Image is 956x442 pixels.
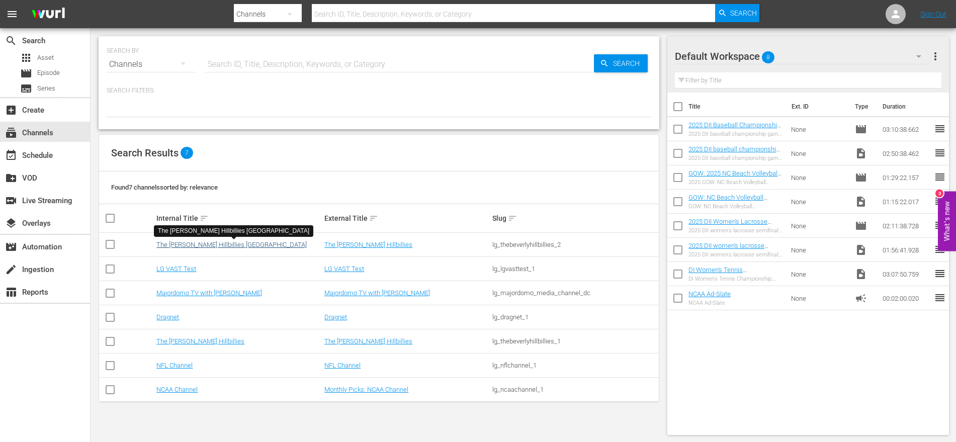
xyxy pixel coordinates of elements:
[715,4,759,22] button: Search
[855,171,867,184] span: Episode
[37,68,60,78] span: Episode
[855,220,867,232] span: Episode
[324,289,430,297] a: Majordomo TV with [PERSON_NAME]
[879,117,934,141] td: 03:10:38.662
[156,289,262,297] a: Majordomo TV with [PERSON_NAME]
[879,190,934,214] td: 01:15:22.017
[688,145,780,168] a: 2025 DII baseball championship game 1: Central [US_STATE] vs. Tampa full replay
[787,141,851,165] td: None
[787,117,851,141] td: None
[158,227,309,235] div: The [PERSON_NAME] Hillbillies [GEOGRAPHIC_DATA]
[111,147,179,159] span: Search Results
[934,147,946,159] span: reorder
[492,362,657,369] div: lg_nflchannel_1
[688,266,775,289] a: DI Women's Tennis Championship: [US_STATE] vs. [US_STATE] A&M
[492,265,657,273] div: lg_lgvasttest_1
[20,82,32,95] span: Series
[324,265,364,273] a: LG VAST Test
[156,212,321,224] div: Internal Title
[24,3,72,26] img: ans4CAIJ8jUAAAAAAAAAAAAAAAAAAAAAAAAgQb4GAAAAAAAAAAAAAAAAAAAAAAAAJMjXAAAAAAAAAAAAAAAAAAAAAAAAgAT5G...
[492,386,657,393] div: lg_ncaachannel_1
[20,52,32,64] span: Asset
[107,50,195,78] div: Channels
[787,214,851,238] td: None
[492,289,657,297] div: lg_majordomo_media_channel_dc
[6,8,18,20] span: menu
[369,214,378,223] span: sort
[181,147,193,159] span: 7
[5,127,17,139] span: Channels
[111,184,218,191] span: Found 7 channels sorted by: relevance
[492,337,657,345] div: lg_thebeverlyhillbillies_1
[688,203,783,210] div: GOW: NC Beach Volleyball Championship: TCU vs. LMU
[5,217,17,229] span: Overlays
[324,313,347,321] a: Dragnet
[5,286,17,298] span: Reports
[787,262,851,286] td: None
[934,171,946,183] span: reorder
[5,35,17,47] span: Search
[688,131,783,137] div: 2025 DII baseball championship game 1: Central [US_STATE] vs. Tampa full replay
[688,155,783,161] div: 2025 DII baseball championship game 1: Central [US_STATE] vs. Tampa full replay
[787,190,851,214] td: None
[787,286,851,310] td: None
[324,337,412,345] a: The [PERSON_NAME] Hillbillies
[688,300,731,306] div: NCAA Ad-Slate
[5,241,17,253] span: Automation
[879,214,934,238] td: 02:11:38.728
[5,195,17,207] span: Live Streaming
[786,93,849,121] th: Ext. ID
[879,286,934,310] td: 00:02:00.020
[492,212,657,224] div: Slug
[20,67,32,79] span: Episode
[5,263,17,276] span: Ingestion
[324,362,361,369] a: NFL Channel
[934,219,946,231] span: reorder
[938,191,956,251] button: Open Feedback Widget
[877,93,937,121] th: Duration
[855,244,867,256] span: Video
[156,337,244,345] a: The [PERSON_NAME] Hillbillies
[879,165,934,190] td: 01:29:22.157
[492,313,657,321] div: lg_dragnet_1
[934,123,946,135] span: reorder
[934,243,946,255] span: reorder
[855,147,867,159] span: Video
[37,83,55,94] span: Series
[879,141,934,165] td: 02:50:38.462
[324,386,408,393] a: Monthly Picks: NCAA Channel
[934,195,946,207] span: reorder
[200,214,209,223] span: sort
[879,262,934,286] td: 03:07:50.759
[609,54,648,72] span: Search
[787,165,851,190] td: None
[156,386,198,393] a: NCAA Channel
[324,241,412,248] a: The [PERSON_NAME] Hillbillies
[935,189,943,197] div: 3
[920,10,946,18] a: Sign Out
[324,212,489,224] div: External Title
[934,268,946,280] span: reorder
[688,227,783,234] div: 2025 DII women's lacrosse semifinal: UIndy vs. Tampa full replay
[688,121,781,144] a: 2025 DII Baseball Championship Game 1: Central [US_STATE] vs. [GEOGRAPHIC_DATA]
[849,93,877,121] th: Type
[879,238,934,262] td: 01:56:41.928
[675,42,931,70] div: Default Workspace
[492,241,657,248] div: lg_thebeverlyhillbillies_2
[688,93,786,121] th: Title
[156,241,307,248] a: The [PERSON_NAME] Hillbillies [GEOGRAPHIC_DATA]
[929,50,941,62] span: more_vert
[688,179,783,186] div: 2025 GOW: NC Beach Volleyball Championship: TCU vs. LMU
[855,268,867,280] span: Video
[787,238,851,262] td: None
[730,4,757,22] span: Search
[929,44,941,68] button: more_vert
[855,196,867,208] span: Video
[37,53,54,63] span: Asset
[855,123,867,135] span: Episode
[5,172,17,184] span: VOD
[688,169,781,185] a: GOW: 2025 NC Beach Volleyball Championship: TCU vs. LMU
[688,251,783,258] div: 2025 DII women's lacrosse semifinal: UIndy vs. Tampa full replay
[762,47,774,68] span: 8
[688,290,731,298] a: NCAA Ad-Slate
